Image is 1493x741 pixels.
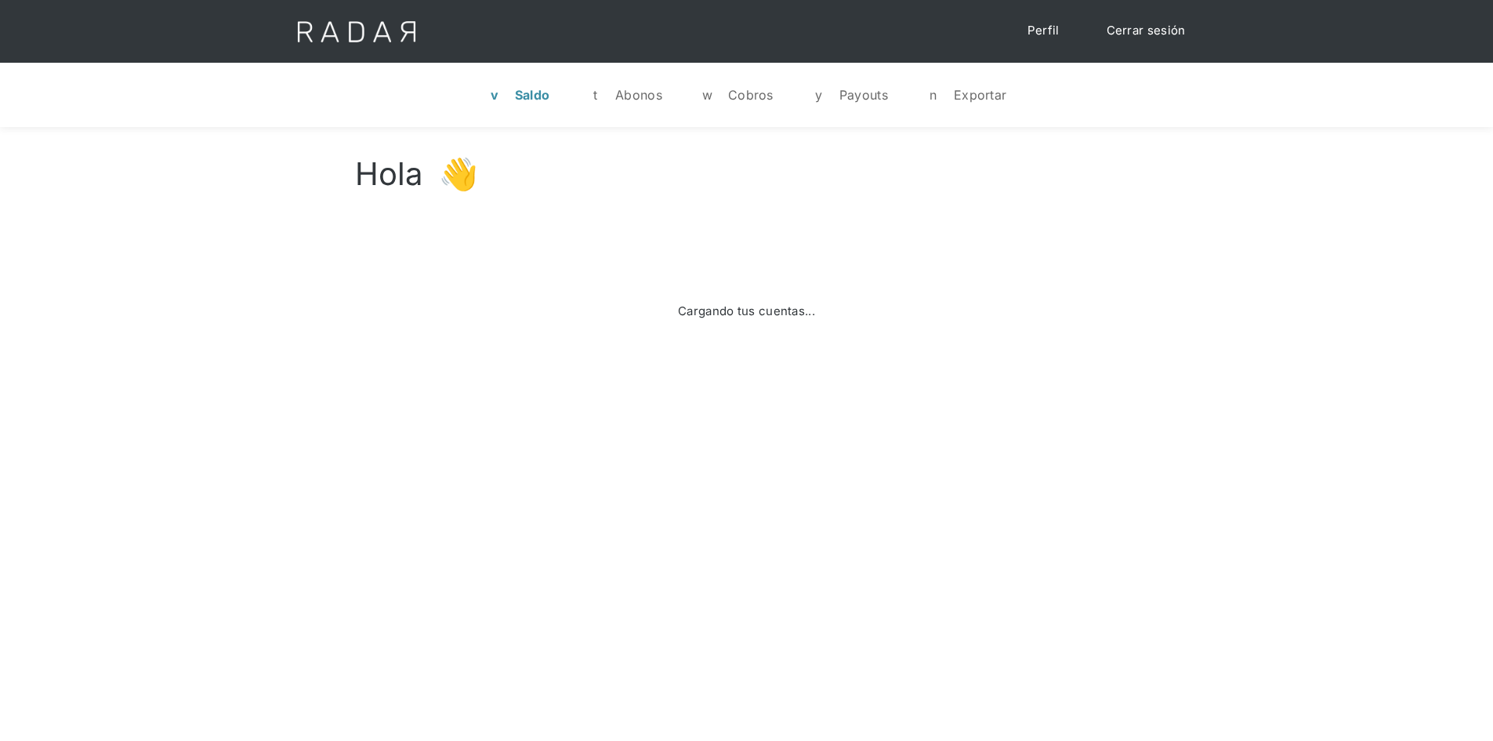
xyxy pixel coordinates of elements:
div: Exportar [954,87,1006,103]
div: Cobros [728,87,774,103]
div: y [811,87,827,103]
div: Saldo [515,87,550,103]
h3: Hola [355,154,423,194]
h3: 👋 [423,154,478,194]
div: Abonos [615,87,662,103]
div: Payouts [839,87,888,103]
a: Cerrar sesión [1091,16,1201,46]
div: t [587,87,603,103]
a: Perfil [1012,16,1075,46]
div: Cargando tus cuentas... [678,303,815,321]
div: w [700,87,716,103]
div: v [487,87,502,103]
div: n [926,87,941,103]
